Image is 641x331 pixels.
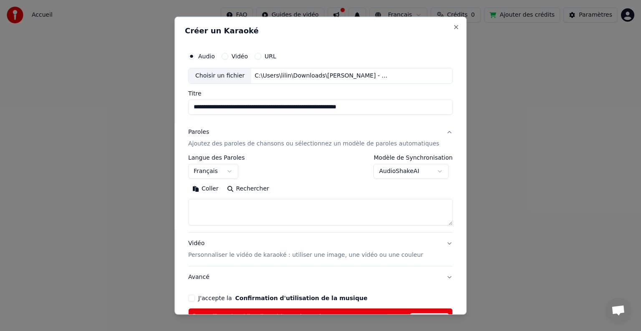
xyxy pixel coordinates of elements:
[188,239,423,259] div: Vidéo
[232,53,248,59] label: Vidéo
[265,53,276,59] label: URL
[188,251,423,259] p: Personnaliser le vidéo de karaoké : utiliser une image, une vidéo ou une couleur
[410,313,449,322] span: Actualiser
[188,155,245,160] label: Langue des Paroles
[188,266,453,288] button: Avancé
[235,295,368,301] button: J'accepte la
[188,90,453,96] label: Titre
[202,313,327,320] span: Insuffisant de crédits, cliquez ici pour ajouter plus
[252,72,394,80] div: C:\Users\lilin\Downloads\[PERSON_NAME] - Vivre Pour Le Meilleur (Clip Officiel Remasterisé).mp3
[185,27,456,35] h2: Créer un Karaoké
[188,128,209,136] div: Paroles
[188,182,223,196] button: Coller
[223,182,273,196] button: Rechercher
[198,295,367,301] label: J'accepte la
[188,140,439,148] p: Ajoutez des paroles de chansons ou sélectionnez un modèle de paroles automatiques
[189,68,251,83] div: Choisir un fichier
[188,121,453,155] button: ParolesAjoutez des paroles de chansons ou sélectionnez un modèle de paroles automatiques
[198,53,215,59] label: Audio
[188,155,453,232] div: ParolesAjoutez des paroles de chansons ou sélectionnez un modèle de paroles automatiques
[188,233,453,266] button: VidéoPersonnaliser le vidéo de karaoké : utiliser une image, une vidéo ou une couleur
[374,155,453,160] label: Modèle de Synchronisation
